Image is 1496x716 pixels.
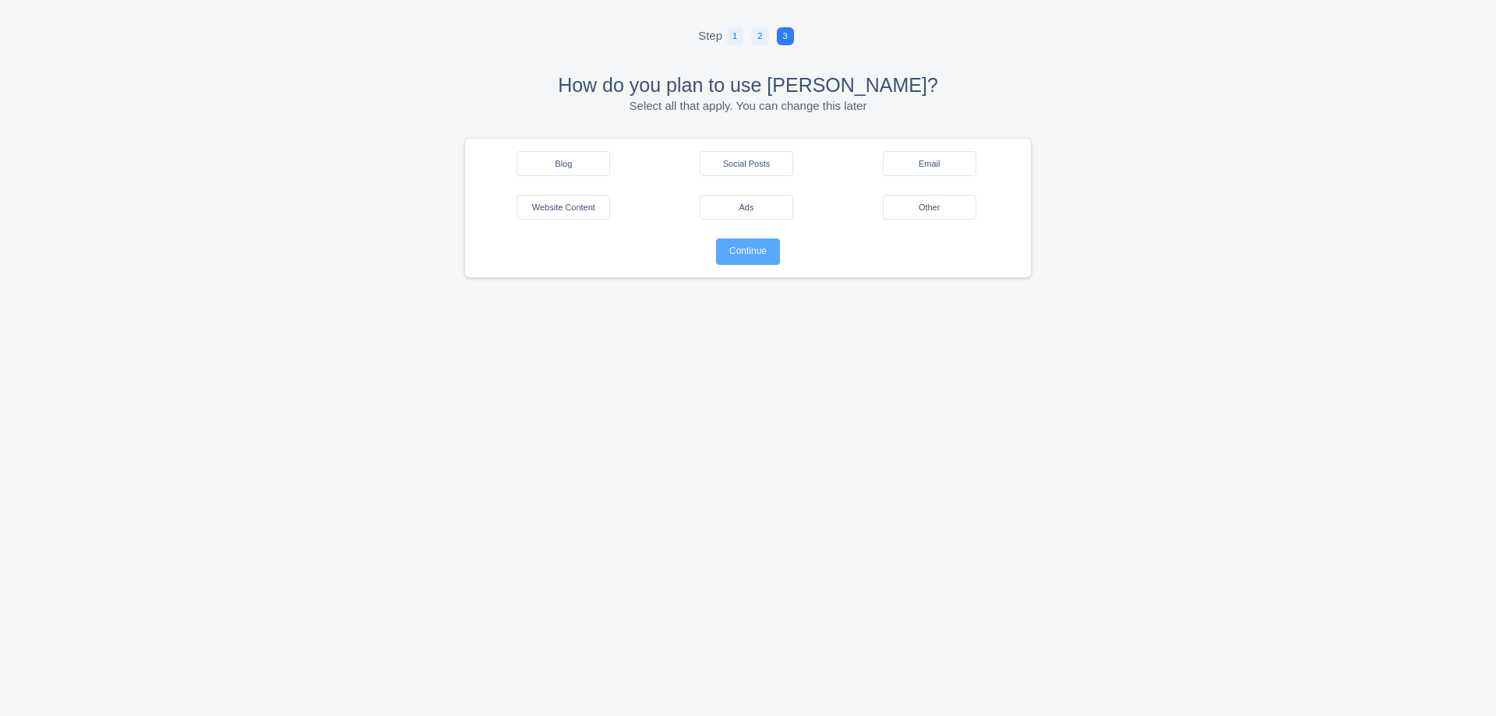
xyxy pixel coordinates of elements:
[698,27,722,45] span: Step
[716,238,780,265] button: Continue
[35,72,1461,97] h4: How do you plan to use [PERSON_NAME]?
[777,27,794,45] span: 3
[883,195,976,220] button: Other
[726,27,743,45] span: 1
[517,195,610,220] button: Website Content
[883,151,976,176] button: Email
[517,151,610,176] button: Blog
[751,27,768,45] span: 2
[700,151,793,176] button: Social Posts
[700,195,793,220] button: Ads
[35,97,1461,115] p: Select all that apply. You can change this later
